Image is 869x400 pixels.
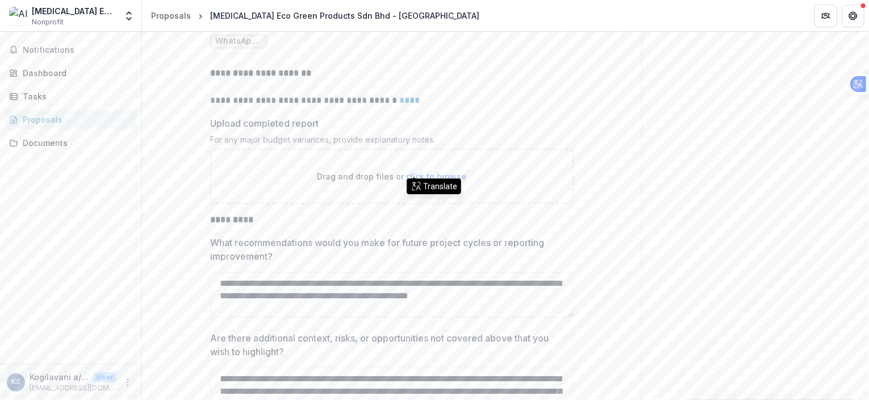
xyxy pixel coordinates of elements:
p: User [93,372,116,382]
button: More [121,376,135,389]
a: Documents [5,134,137,152]
a: Tasks [5,87,137,106]
p: Upload completed report [210,116,319,130]
span: WhatsApp Image [DATE] 22.18.41_ee2f0a3f.jpg [215,36,262,46]
div: Kogilavani a/p Supermaniam [11,378,20,386]
div: Documents [23,137,128,149]
button: Partners [814,5,837,27]
p: Kogilavani a/p Supermaniam [30,371,89,383]
button: Notifications [5,41,137,59]
span: Notifications [23,45,132,55]
button: Open entity switcher [121,5,137,27]
a: Proposals [5,110,137,129]
p: [EMAIL_ADDRESS][DOMAIN_NAME] [30,383,116,393]
div: Proposals [23,114,128,126]
div: [MEDICAL_DATA] Eco Green Products Sdn Bhd [32,5,116,17]
div: Dashboard [23,67,128,79]
nav: breadcrumb [147,7,484,24]
span: Nonprofit [32,17,64,27]
span: click to browse [407,172,467,181]
div: For any major budget variances, provide explanatory notes. [210,135,574,149]
img: Alora Eco Green Products Sdn Bhd [9,7,27,25]
p: Are there additional context, risks, or opportunities not covered above that you wish to highlight? [210,331,567,359]
div: Tasks [23,90,128,102]
a: Proposals [147,7,195,24]
div: Proposals [151,10,191,22]
div: [MEDICAL_DATA] Eco Green Products Sdn Bhd - [GEOGRAPHIC_DATA] [210,10,479,22]
p: Drag and drop files or [317,170,467,182]
p: What recommendations would you make for future project cycles or reporting improvement? [210,236,567,263]
button: Get Help [842,5,864,27]
a: Dashboard [5,64,137,82]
